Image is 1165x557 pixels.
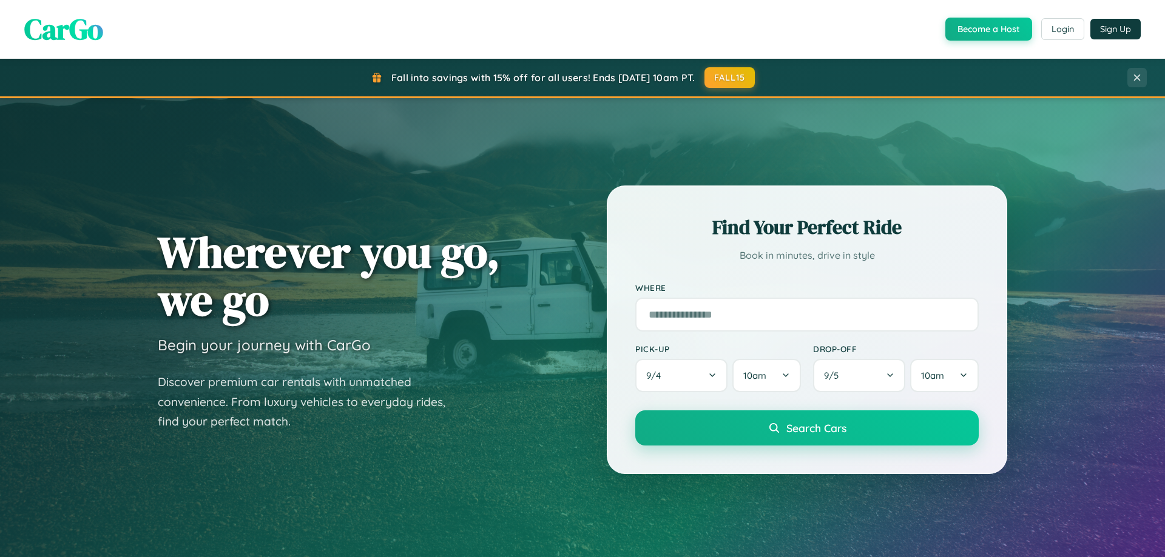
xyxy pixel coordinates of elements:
[910,359,979,392] button: 10am
[1041,18,1084,40] button: Login
[743,370,766,381] span: 10am
[813,359,905,392] button: 9/5
[704,67,755,88] button: FALL15
[635,214,979,241] h2: Find Your Perfect Ride
[158,372,461,432] p: Discover premium car rentals with unmatched convenience. From luxury vehicles to everyday rides, ...
[158,336,371,354] h3: Begin your journey with CarGo
[635,247,979,264] p: Book in minutes, drive in style
[391,72,695,84] span: Fall into savings with 15% off for all users! Ends [DATE] 10am PT.
[732,359,801,392] button: 10am
[824,370,845,381] span: 9 / 5
[813,344,979,354] label: Drop-off
[921,370,944,381] span: 10am
[945,18,1032,41] button: Become a Host
[635,410,979,445] button: Search Cars
[635,282,979,293] label: Where
[646,370,667,381] span: 9 / 4
[635,344,801,354] label: Pick-up
[786,421,846,435] span: Search Cars
[635,359,728,392] button: 9/4
[158,228,500,324] h1: Wherever you go, we go
[1090,19,1141,39] button: Sign Up
[24,9,103,49] span: CarGo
